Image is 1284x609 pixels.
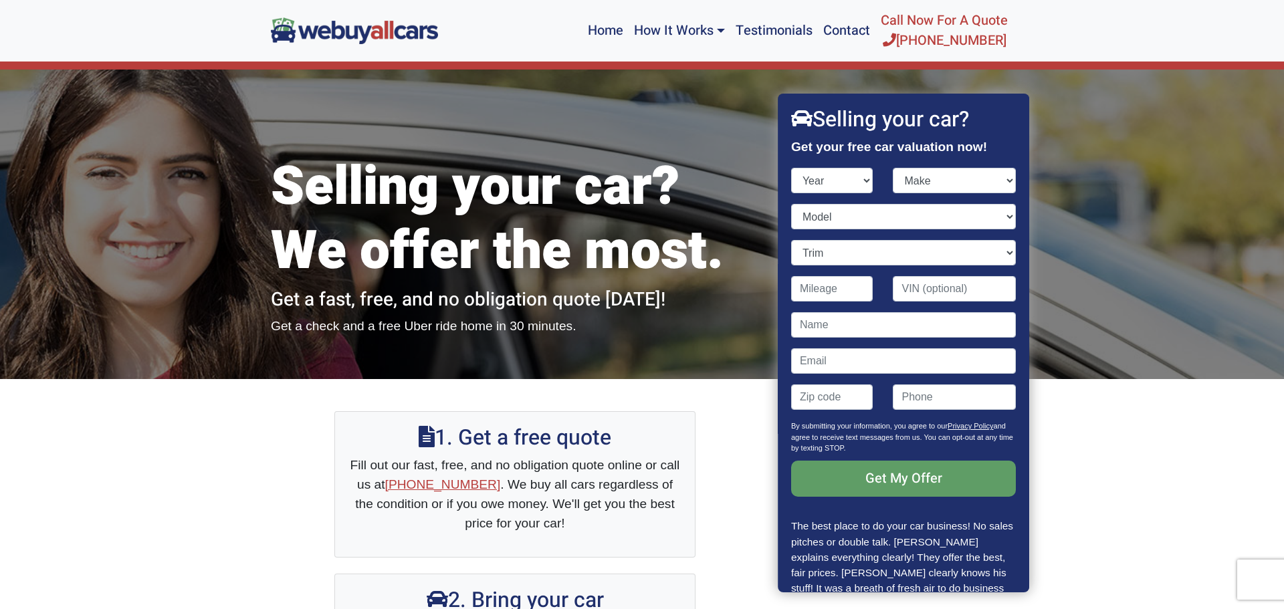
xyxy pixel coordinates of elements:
[791,420,1016,461] p: By submitting your information, you agree to our and agree to receive text messages from us. You ...
[791,461,1016,497] input: Get My Offer
[791,107,1016,132] h2: Selling your car?
[791,276,873,301] input: Mileage
[791,312,1016,338] input: Name
[893,384,1016,410] input: Phone
[893,276,1016,301] input: VIN (optional)
[385,477,501,491] a: [PHONE_NUMBER]
[791,140,987,154] strong: Get your free car valuation now!
[271,317,759,336] p: Get a check and a free Uber ride home in 30 minutes.
[730,5,818,56] a: Testimonials
[271,155,759,283] h1: Selling your car? We offer the most.
[818,5,875,56] a: Contact
[791,168,1016,518] form: Contact form
[791,348,1016,374] input: Email
[791,384,873,410] input: Zip code
[271,17,438,43] img: We Buy All Cars in NJ logo
[348,456,681,533] p: Fill out our fast, free, and no obligation quote online or call us at . We buy all cars regardles...
[629,5,730,56] a: How It Works
[271,289,759,312] h2: Get a fast, free, and no obligation quote [DATE]!
[582,5,629,56] a: Home
[875,5,1013,56] a: Call Now For A Quote[PHONE_NUMBER]
[348,425,681,451] h2: 1. Get a free quote
[948,422,993,430] a: Privacy Policy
